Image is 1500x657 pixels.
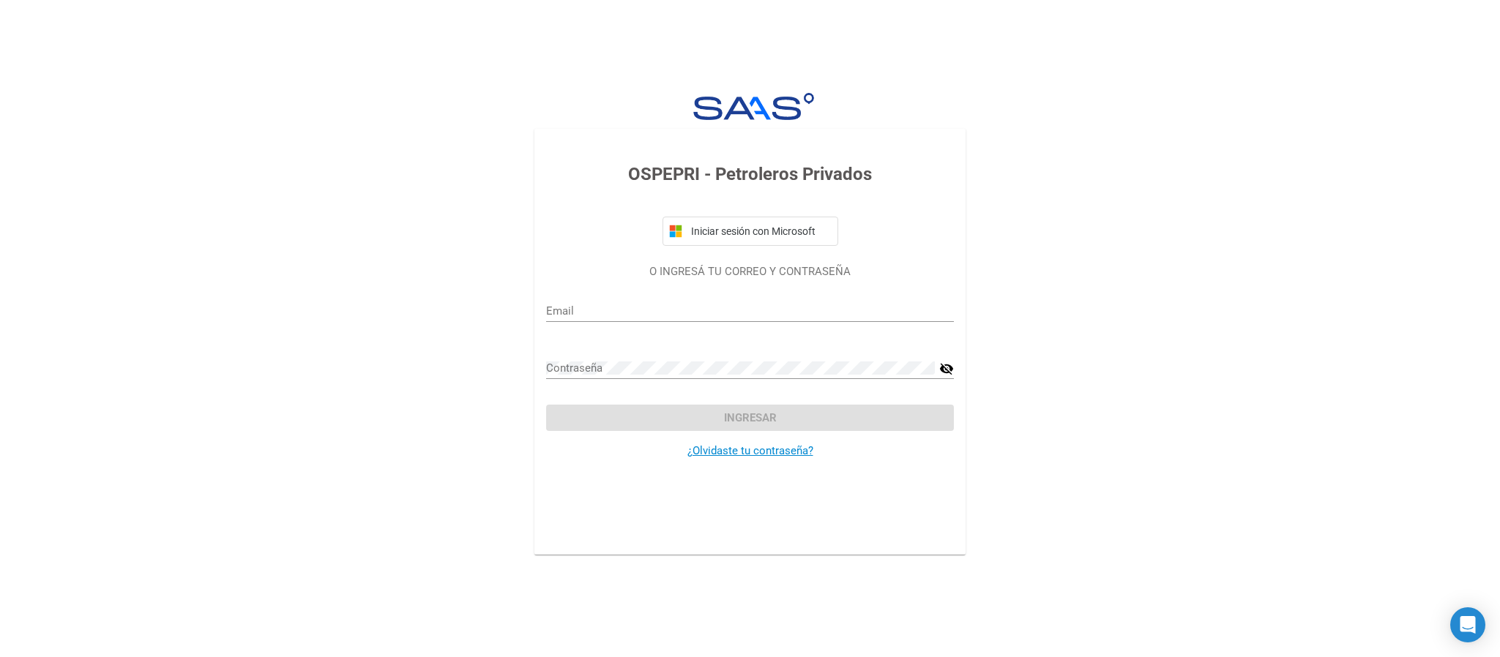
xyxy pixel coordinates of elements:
p: O INGRESÁ TU CORREO Y CONTRASEÑA [546,263,954,280]
span: Iniciar sesión con Microsoft [688,225,832,237]
button: Ingresar [546,405,954,431]
a: ¿Olvidaste tu contraseña? [687,444,813,457]
span: Ingresar [724,411,777,424]
h3: OSPEPRI - Petroleros Privados [546,161,954,187]
button: Iniciar sesión con Microsoft [663,217,838,246]
mat-icon: visibility_off [939,360,954,378]
div: Open Intercom Messenger [1450,607,1485,642]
